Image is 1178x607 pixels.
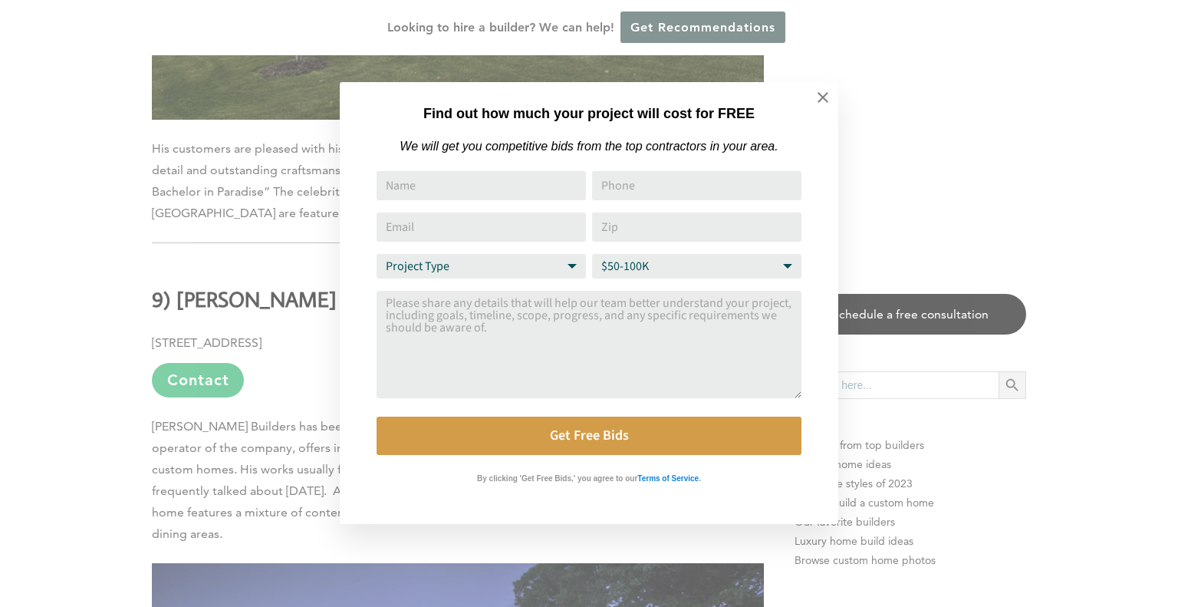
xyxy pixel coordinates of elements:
em: We will get you competitive bids from the top contractors in your area. [400,140,778,153]
a: Terms of Service [637,470,699,483]
input: Phone [592,171,801,200]
strong: . [699,474,701,483]
strong: By clicking 'Get Free Bids,' you agree to our [477,474,637,483]
button: Get Free Bids [377,417,801,455]
input: Name [377,171,586,200]
button: Close [796,71,850,124]
strong: Find out how much your project will cost for FREE [423,106,755,121]
input: Zip [592,213,801,242]
select: Budget Range [592,254,801,279]
strong: Terms of Service [637,474,699,483]
select: Project Type [377,254,586,279]
input: Email Address [377,213,586,242]
textarea: Comment or Message [377,291,801,398]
